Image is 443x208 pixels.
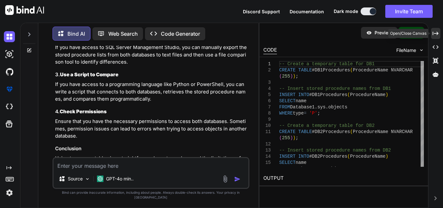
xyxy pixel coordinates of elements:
[279,98,295,104] span: SELECT
[312,129,350,134] span: #DB2Procedures
[353,67,413,73] span: ProcedureName NVARCHAR
[263,110,271,116] div: 8
[309,154,347,159] span: #DB2Procedures
[55,81,248,103] p: If you have access to a programming language like Python or PowerShell, you can write a script th...
[295,98,306,104] span: name
[290,135,293,141] span: )
[317,111,320,116] span: ;
[243,9,280,14] span: Discord Support
[386,92,388,97] span: )
[55,145,248,153] h3: Conclusion
[97,176,103,182] img: GPT-4o mini
[263,61,271,67] div: 1
[282,74,290,79] span: 255
[4,31,15,42] img: darkChat
[298,92,309,97] span: INTO
[315,166,317,171] span: .
[263,86,271,92] div: 4
[68,176,83,182] p: Source
[295,135,298,141] span: ;
[350,92,385,97] span: ProcedureName
[290,104,315,110] span: Database1
[293,74,295,79] span: )
[279,111,293,116] span: WHERE
[263,116,271,123] div: 9
[279,61,375,67] span: -- Create a temporary table for DB1
[263,80,271,86] div: 3
[4,187,15,198] img: settings
[279,74,282,79] span: (
[396,47,416,54] span: FileName
[67,30,85,38] p: Bind AI
[279,160,295,165] span: SELECT
[290,8,324,15] button: Documentation
[279,92,295,97] span: INSERT
[309,92,347,97] span: #DB1Procedures
[263,153,271,160] div: 14
[298,154,309,159] span: INTO
[290,74,293,79] span: )
[85,176,90,182] img: Pick Models
[263,104,271,110] div: 7
[106,176,134,182] p: GPT-4o min..
[295,160,306,165] span: name
[55,108,248,116] h3: 4.
[279,129,295,134] span: CREATE
[263,98,271,104] div: 6
[350,67,353,73] span: (
[263,67,271,73] div: 2
[290,9,324,14] span: Documentation
[279,148,391,153] span: -- Insert stored procedure names from DB2
[375,30,392,36] p: Preview
[388,29,428,38] div: Open/Close Canvas
[290,166,315,171] span: Database2
[279,135,282,141] span: (
[55,155,248,177] p: Using temporary tables is a straightforward way to work around the limitations of your SQL Server...
[263,147,271,153] div: 13
[55,71,248,79] h3: 3.
[328,166,347,171] span: objects
[317,166,326,171] span: sys
[312,67,350,73] span: #DB1Procedures
[234,176,241,182] img: icon
[350,154,385,159] span: ProcedureName
[419,47,424,53] img: chevron down
[53,190,249,200] p: Bind can provide inaccurate information, including about people. Always double-check its answers....
[279,123,375,128] span: -- Create a temporary table for DB2
[55,118,248,140] p: Ensure that you have the necessary permissions to access both databases. Sometimes, permission is...
[279,86,391,91] span: -- Insert stored procedure names from DB1
[263,160,271,166] div: 15
[279,166,290,171] span: FROM
[243,8,280,15] button: Discord Support
[293,135,295,141] span: )
[309,111,317,116] span: 'P'
[4,66,15,77] img: githubDark
[263,166,271,172] div: 16
[108,30,138,38] p: Web Search
[347,92,350,97] span: (
[221,175,229,183] img: attachment
[282,135,290,141] span: 255
[55,44,248,66] p: If you have access to SQL Server Management Studio, you can manually export the stored procedure ...
[347,154,350,159] span: (
[326,166,328,171] span: .
[4,84,15,95] img: premium
[366,30,372,36] img: preview
[293,111,304,116] span: type
[304,111,306,116] span: =
[263,129,271,135] div: 11
[263,92,271,98] div: 5
[315,104,317,110] span: .
[386,154,388,159] span: )
[353,129,413,134] span: ProcedureName NVARCHAR
[317,104,326,110] span: sys
[279,154,295,159] span: INSERT
[60,71,118,78] strong: Use a Script to Compare
[385,5,433,18] button: Invite Team
[263,123,271,129] div: 10
[263,46,277,54] div: CODE
[263,141,271,147] div: 12
[334,8,358,15] span: Dark mode
[279,67,295,73] span: CREATE
[295,74,298,79] span: ;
